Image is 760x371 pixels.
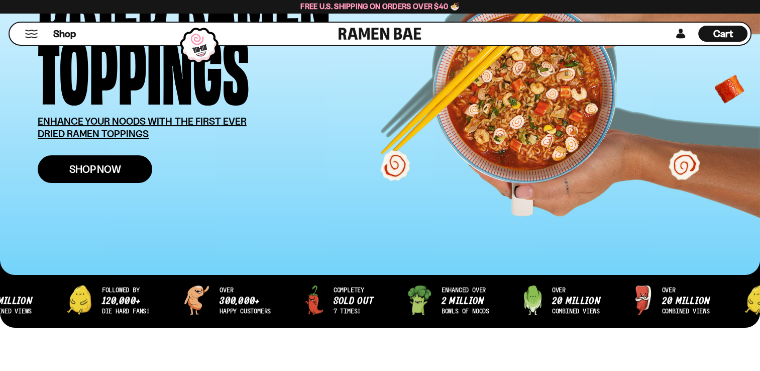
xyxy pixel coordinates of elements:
span: Cart [713,28,733,40]
a: Shop [53,26,76,42]
u: ENHANCE YOUR NOODS WITH THE FIRST EVER DRIED RAMEN TOPPINGS [38,115,247,140]
span: Shop Now [69,164,121,174]
div: Cart [698,23,747,45]
span: Shop [53,27,76,41]
span: Free U.S. Shipping on Orders over $40 🍜 [300,2,460,11]
button: Mobile Menu Trigger [25,30,38,38]
div: Toppings [38,31,249,100]
a: Shop Now [38,155,152,183]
